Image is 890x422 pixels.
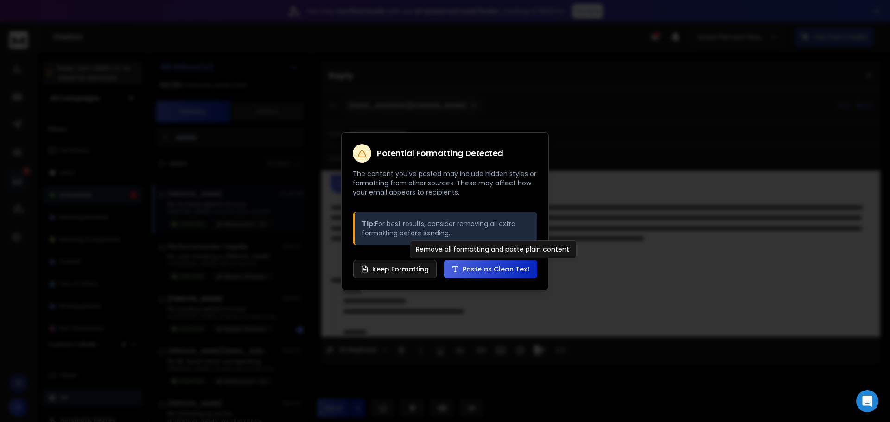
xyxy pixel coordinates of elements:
[353,260,437,278] button: Keep Formatting
[410,240,577,258] div: Remove all formatting and paste plain content.
[362,219,530,238] p: For best results, consider removing all extra formatting before sending.
[353,169,537,197] p: The content you've pasted may include hidden styles or formatting from other sources. These may a...
[362,219,375,228] strong: Tip:
[377,149,503,157] h2: Potential Formatting Detected
[856,390,878,412] div: Open Intercom Messenger
[444,260,537,278] button: Paste as Clean Text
